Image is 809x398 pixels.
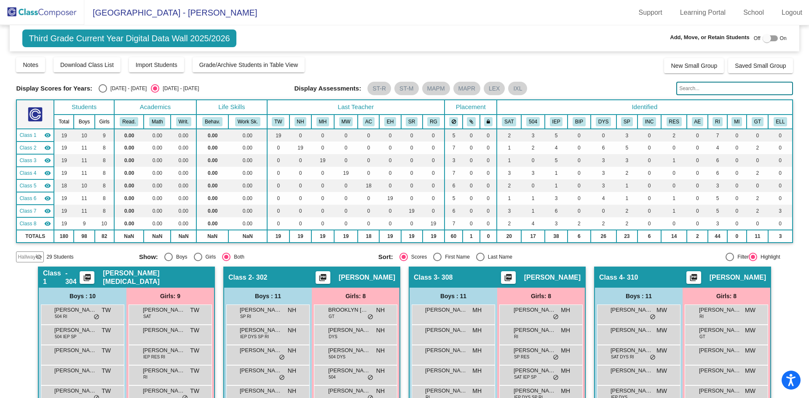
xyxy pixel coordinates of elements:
td: 0 [267,192,290,205]
td: 2 [497,129,521,142]
td: 0.00 [144,142,171,154]
td: 5 [545,129,568,142]
td: 0 [311,142,334,154]
td: 0.00 [196,192,228,205]
td: 0 [401,154,423,167]
th: Melissa Ward [334,115,358,129]
mat-chip: ST-M [394,82,418,95]
td: 0 [463,192,480,205]
td: 0 [638,154,661,167]
td: Megan Hagemann - 308 [16,154,54,167]
th: Susie Rosales [401,115,423,129]
td: 0 [687,142,708,154]
input: Search... [676,82,793,95]
td: 0 [379,129,401,142]
td: 0 [311,192,334,205]
td: 0.00 [114,192,144,205]
td: 0.00 [196,179,228,192]
td: 1 [521,192,544,205]
td: 0 [727,142,747,154]
td: 1 [616,179,638,192]
td: 0 [687,167,708,179]
td: 0 [423,192,445,205]
td: 8 [95,179,114,192]
button: MW [339,117,353,126]
th: Dyslexic [591,115,616,129]
td: 4 [591,192,616,205]
td: 3 [545,192,568,205]
td: 0 [480,154,497,167]
td: 0 [423,129,445,142]
button: Work Sk. [235,117,260,126]
td: 19 [311,154,334,167]
button: SP [621,117,633,126]
td: 0 [727,179,747,192]
button: AE [692,117,704,126]
td: 0.00 [171,179,196,192]
td: 3 [497,167,521,179]
td: 0.00 [144,129,171,142]
th: Behavior Intervention Plan [568,115,590,129]
td: 11 [74,154,94,167]
th: Reading Intervention Pull-out [708,115,727,129]
td: 0.00 [171,142,196,154]
td: 0 [687,129,708,142]
td: 3 [616,129,638,142]
td: 0 [568,129,590,142]
td: 18 [358,179,379,192]
td: 3 [521,129,544,142]
td: 0 [727,129,747,142]
td: 0 [747,179,768,192]
td: 0 [358,129,379,142]
th: Erica Hernandez [379,115,401,129]
th: Placement [445,100,497,115]
td: 19 [334,167,358,179]
td: 0.00 [196,129,228,142]
td: 0 [463,129,480,142]
td: 19 [54,167,74,179]
td: 0.00 [228,129,267,142]
td: 3 [445,154,463,167]
td: 19 [54,192,74,205]
td: 4 [545,142,568,154]
button: Writ. [176,117,191,126]
td: 0 [311,129,334,142]
th: Math Intervention Pull-out [727,115,747,129]
button: SR [406,117,418,126]
button: IEP [550,117,563,126]
button: MH [316,117,329,126]
td: 0 [358,142,379,154]
td: 4 [708,142,727,154]
td: 0 [379,167,401,179]
span: Class 2 [19,144,36,152]
button: SAT [502,117,516,126]
th: Resource [661,115,687,129]
td: 2 [497,179,521,192]
td: 0 [638,142,661,154]
th: Boys [74,115,94,129]
td: 0 [267,154,290,167]
td: 2 [747,167,768,179]
td: 0 [638,179,661,192]
button: Math [149,117,165,126]
td: 0.00 [144,192,171,205]
td: 1 [497,142,521,154]
th: Total [54,115,74,129]
th: 504 Plan [521,115,544,129]
td: 6 [591,142,616,154]
th: Gifted and Talented [747,115,768,129]
button: Print Students Details [80,271,94,284]
td: 0 [480,129,497,142]
td: 1 [497,154,521,167]
td: 0.00 [114,142,144,154]
td: 0.00 [144,154,171,167]
td: 2 [747,142,768,154]
td: 3 [591,167,616,179]
td: 5 [545,154,568,167]
td: 10 [74,129,94,142]
td: 8 [95,192,114,205]
div: [DATE] - [DATE] [159,85,199,92]
td: 0 [267,167,290,179]
td: 0 [311,179,334,192]
td: 7 [445,142,463,154]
